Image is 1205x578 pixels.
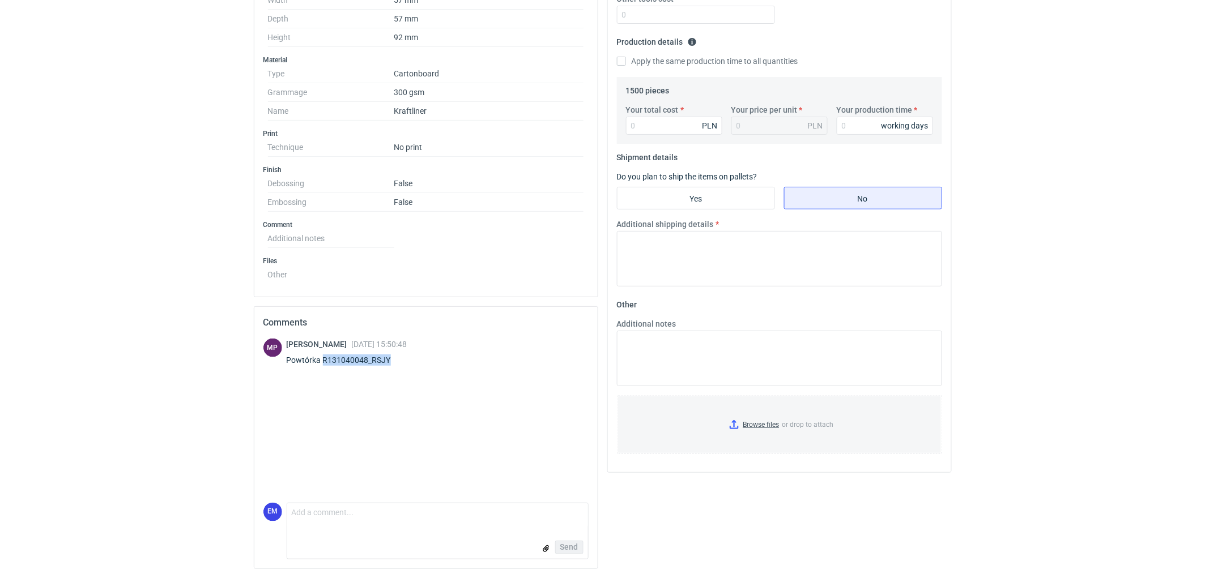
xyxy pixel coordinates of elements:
dt: Additional notes [268,229,394,248]
dt: Embossing [268,193,394,212]
legend: Shipment details [617,148,678,162]
dt: Depth [268,10,394,28]
dt: Technique [268,138,394,157]
dt: Name [268,102,394,121]
span: [PERSON_NAME] [287,340,352,349]
div: Powtórka R131040048_RSJY [287,354,407,366]
input: 0 [617,6,775,24]
div: Ewelina Macek [263,503,282,521]
dd: No print [394,138,584,157]
dt: Height [268,28,394,47]
div: PLN [702,120,718,131]
dt: Type [268,65,394,83]
h3: Comment [263,220,589,229]
h3: Files [263,256,589,266]
legend: 1500 pieces [626,82,670,95]
input: 0 [837,117,933,135]
label: Do you plan to ship the items on pallets? [617,172,757,181]
h2: Comments [263,316,589,329]
span: [DATE] 15:50:48 [352,340,407,349]
div: working days [882,120,929,131]
label: Your price per unit [731,104,798,115]
label: or drop to attach [618,396,942,453]
div: Michał Palasek [263,339,282,357]
h3: Finish [263,165,589,174]
label: No [784,187,942,209]
button: Send [555,541,584,554]
label: Your total cost [626,104,679,115]
dd: 57 mm [394,10,584,28]
dt: Other [268,266,394,279]
h3: Print [263,129,589,138]
span: Send [560,543,578,551]
input: 0 [626,117,722,135]
label: Apply the same production time to all quantities [617,55,798,67]
label: Additional shipping details [617,219,714,230]
dt: Grammage [268,83,394,102]
dd: Kraftliner [394,102,584,121]
h3: Material [263,55,589,65]
label: Your production time [837,104,913,115]
dd: False [394,174,584,193]
dd: False [394,193,584,212]
legend: Production details [617,33,697,46]
dd: 92 mm [394,28,584,47]
label: Additional notes [617,318,676,329]
figcaption: MP [263,339,282,357]
dd: 300 gsm [394,83,584,102]
dd: Cartonboard [394,65,584,83]
label: Yes [617,187,775,209]
div: PLN [808,120,823,131]
dt: Debossing [268,174,394,193]
figcaption: EM [263,503,282,521]
legend: Other [617,296,637,309]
